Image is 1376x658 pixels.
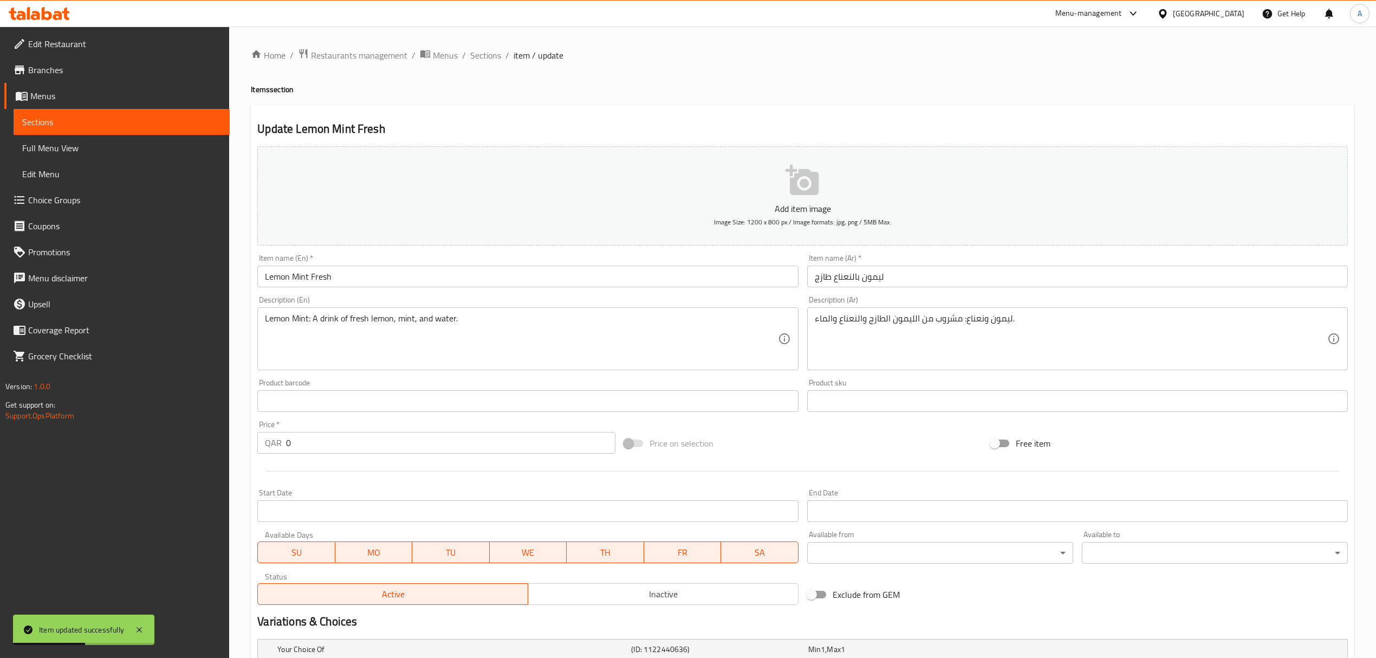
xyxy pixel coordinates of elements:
a: Edit Menu [14,161,230,187]
button: MO [335,541,413,563]
span: Min [808,642,821,656]
a: Coverage Report [4,317,230,343]
textarea: ليمون ونعناع: مشروب من الليمون الطازج والنعناع والماء. [815,313,1327,365]
input: Please enter price [286,432,615,454]
span: 1.0.0 [34,379,50,393]
a: Branches [4,57,230,83]
li: / [505,49,509,62]
a: Edit Restaurant [4,31,230,57]
button: TH [567,541,644,563]
li: / [462,49,466,62]
div: Menu-management [1055,7,1122,20]
a: Upsell [4,291,230,317]
div: ​ [1082,542,1348,564]
a: Menus [420,48,458,62]
h5: Your Choice Of [277,644,627,655]
span: Restaurants management [311,49,407,62]
li: / [290,49,294,62]
span: Menu disclaimer [28,272,221,285]
a: Restaurants management [298,48,407,62]
a: Choice Groups [4,187,230,213]
nav: breadcrumb [251,48,1354,62]
span: FR [648,545,717,560]
span: Free item [1016,437,1050,450]
div: ​ [807,542,1073,564]
span: Coverage Report [28,324,221,337]
span: Promotions [28,246,221,259]
span: Price on selection [650,437,713,450]
span: Active [262,586,524,602]
a: Grocery Checklist [4,343,230,369]
button: FR [644,541,722,563]
div: , [808,644,981,655]
button: SA [721,541,799,563]
input: Please enter product sku [807,390,1348,412]
a: Home [251,49,285,62]
span: MO [340,545,408,560]
span: Max [827,642,840,656]
textarea: Lemon Mint: A drink of fresh lemon, mint, and water. [265,313,777,365]
div: [GEOGRAPHIC_DATA] [1173,8,1244,20]
input: Please enter product barcode [257,390,798,412]
a: Menu disclaimer [4,265,230,291]
span: Exclude from GEM [833,588,900,601]
a: Menus [4,83,230,109]
button: TU [412,541,490,563]
span: Full Menu View [22,141,221,154]
a: Sections [14,109,230,135]
span: Get support on: [5,398,55,412]
span: Image Size: 1200 x 800 px / Image formats: jpg, png / 5MB Max. [714,216,891,228]
p: QAR [265,436,282,449]
span: 1 [821,642,825,656]
span: item / update [514,49,563,62]
li: / [412,49,416,62]
span: Edit Menu [22,167,221,180]
span: WE [494,545,563,560]
span: 1 [841,642,845,656]
span: Sections [22,115,221,128]
h5: (ID: 1122440636) [631,644,803,655]
span: Grocery Checklist [28,350,221,363]
input: Enter name En [257,266,798,287]
a: Coupons [4,213,230,239]
button: Active [257,583,528,605]
button: Inactive [528,583,799,605]
h4: Items section [251,84,1354,95]
a: Sections [470,49,501,62]
span: Upsell [28,298,221,311]
a: Support.OpsPlatform [5,409,74,423]
div: Item updated successfully [39,624,124,636]
span: SU [262,545,330,560]
a: Promotions [4,239,230,265]
span: Choice Groups [28,193,221,207]
button: WE [490,541,567,563]
a: Full Menu View [14,135,230,161]
span: A [1358,8,1362,20]
span: TH [571,545,640,560]
h2: Variations & Choices [257,614,1348,630]
span: Menus [433,49,458,62]
p: Add item image [274,202,1331,215]
span: TU [417,545,485,560]
span: Version: [5,379,32,393]
span: Edit Restaurant [28,37,221,50]
span: Menus [30,89,221,102]
input: Enter name Ar [807,266,1348,287]
span: Coupons [28,220,221,233]
button: Add item imageImage Size: 1200 x 800 px / Image formats: jpg, png / 5MB Max. [257,146,1348,246]
span: SA [725,545,794,560]
span: Branches [28,63,221,76]
button: SU [257,541,335,563]
h2: Update Lemon Mint Fresh [257,121,1348,137]
span: Inactive [533,586,794,602]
